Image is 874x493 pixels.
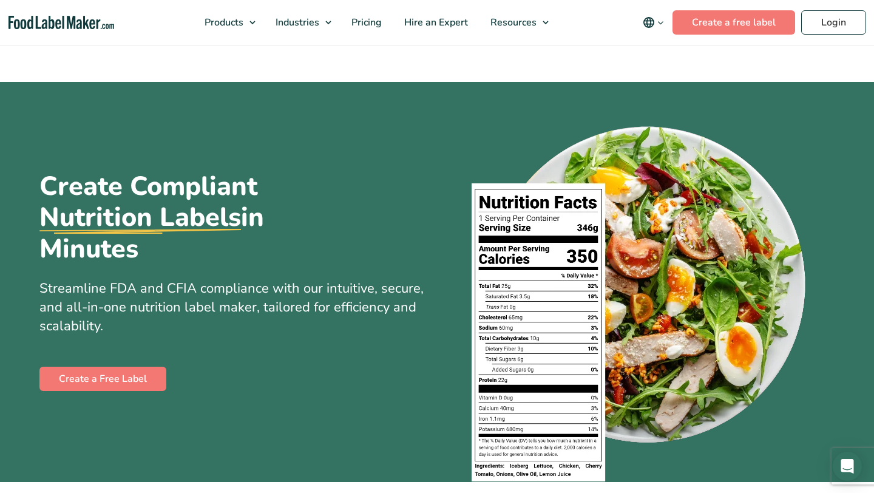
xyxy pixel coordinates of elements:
[39,202,241,233] u: Nutrition Labels
[39,279,424,335] span: Streamline FDA and CFIA compliance with our intuitive, secure, and all-in-one nutrition label mak...
[39,367,166,391] a: Create a Free Label
[39,171,355,265] h1: Create Compliant in Minutes
[801,10,866,35] a: Login
[272,16,320,29] span: Industries
[472,118,810,482] img: A plate of food with a nutrition facts label on top of it.
[672,10,795,35] a: Create a free label
[348,16,383,29] span: Pricing
[201,16,245,29] span: Products
[833,452,862,481] div: Open Intercom Messenger
[401,16,469,29] span: Hire an Expert
[487,16,538,29] span: Resources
